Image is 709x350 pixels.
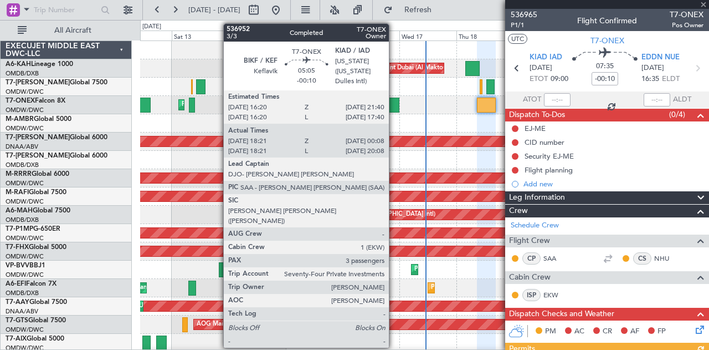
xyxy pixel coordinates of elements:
[286,31,343,40] div: Mon 15
[395,6,441,14] span: Refresh
[525,151,574,161] div: Security EJ-ME
[6,226,33,232] span: T7-P1MP
[511,220,559,231] a: Schedule Crew
[250,206,435,223] div: Planned Maint [GEOGRAPHIC_DATA] ([GEOGRAPHIC_DATA] Intl)
[6,317,28,324] span: T7-GTS
[6,79,107,86] a: T7-[PERSON_NAME]Global 7500
[378,1,445,19] button: Refresh
[6,244,66,251] a: T7-FHXGlobal 5000
[6,88,44,96] a: OMDW/DWC
[522,252,541,265] div: CP
[456,31,513,40] div: Thu 18
[6,143,38,151] a: DNAA/ABV
[6,106,44,114] a: OMDW/DWC
[509,109,565,121] span: Dispatch To-Dos
[6,216,39,224] a: OMDB/DXB
[6,161,39,169] a: OMDB/DXB
[657,326,666,337] span: FP
[6,98,35,104] span: T7-ONEX
[670,21,703,30] span: Pos Owner
[6,289,39,297] a: OMDB/DXB
[509,191,565,204] span: Leg Information
[6,134,107,141] a: T7-[PERSON_NAME]Global 6000
[509,308,614,321] span: Dispatch Checks and Weather
[511,9,537,21] span: 536965
[670,9,703,21] span: T7-ONEX
[414,261,523,278] div: Planned Maint Dubai (Al Maktoum Intl)
[6,153,70,159] span: T7-[PERSON_NAME]
[596,61,614,72] span: 07:35
[509,235,550,247] span: Flight Crew
[522,289,541,301] div: ISP
[6,336,27,342] span: T7-AIX
[6,281,26,287] span: A6-EFI
[543,290,568,300] a: EKW
[29,27,117,34] span: All Aircraft
[545,326,556,337] span: PM
[590,35,624,47] span: T7-ONEX
[508,34,527,44] button: UTC
[509,205,528,217] span: Crew
[399,31,456,40] div: Wed 17
[6,79,70,86] span: T7-[PERSON_NAME]
[523,179,703,189] div: Add new
[298,170,407,186] div: Planned Maint Dubai (Al Maktoum Intl)
[6,116,71,123] a: M-AMBRGlobal 5000
[142,22,161,32] div: [DATE]
[12,22,120,39] button: All Aircraft
[6,307,38,316] a: DNAA/ABV
[551,74,568,85] span: 09:00
[6,171,69,177] a: M-RRRRGlobal 6000
[6,179,44,187] a: OMDW/DWC
[305,133,414,150] div: Planned Maint Dubai (Al Maktoum Intl)
[630,326,639,337] span: AF
[6,124,44,133] a: OMDW/DWC
[6,326,44,334] a: OMDW/DWC
[229,31,286,40] div: Sun 14
[6,281,56,287] a: A6-EFIFalcon 7X
[641,52,680,63] span: EDDN NUE
[6,271,44,279] a: OMDW/DWC
[530,74,548,85] span: ETOT
[6,234,44,242] a: OMDW/DWC
[197,316,318,333] div: AOG Maint [GEOGRAPHIC_DATA] (Seletar)
[431,280,605,296] div: Planned Maint [GEOGRAPHIC_DATA] ([GEOGRAPHIC_DATA])
[6,69,39,78] a: OMDB/DXB
[654,253,679,263] a: NHU
[641,74,659,85] span: 16:35
[188,5,240,15] span: [DATE] - [DATE]
[543,253,568,263] a: SAA
[172,31,229,40] div: Sat 13
[6,61,73,68] a: A6-KAHLineage 1000
[6,244,29,251] span: T7-FHX
[6,317,66,324] a: T7-GTSGlobal 7500
[633,252,651,265] div: CS
[574,326,584,337] span: AC
[115,31,172,40] div: Fri 12
[6,189,66,196] a: M-RAFIGlobal 7500
[6,207,33,214] span: A6-MAH
[6,171,32,177] span: M-RRRR
[6,252,44,261] a: OMDW/DWC
[6,262,29,269] span: VP-BVV
[530,52,562,63] span: KIAD IAD
[6,197,44,206] a: OMDW/DWC
[673,94,691,105] span: ALDT
[343,31,400,40] div: Tue 16
[577,15,637,27] div: Flight Confirmed
[662,74,680,85] span: ELDT
[6,299,67,306] a: T7-AAYGlobal 7500
[525,124,546,133] div: EJ-ME
[6,116,34,123] span: M-AMBR
[523,94,541,105] span: ATOT
[6,98,65,104] a: T7-ONEXFalcon 8X
[355,60,464,77] div: Planned Maint Dubai (Al Maktoum Intl)
[641,63,664,74] span: [DATE]
[525,138,564,147] div: CID number
[6,189,29,196] span: M-RAFI
[669,109,685,120] span: (0/4)
[6,61,31,68] span: A6-KAH
[6,153,107,159] a: T7-[PERSON_NAME]Global 6000
[34,2,97,18] input: Trip Number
